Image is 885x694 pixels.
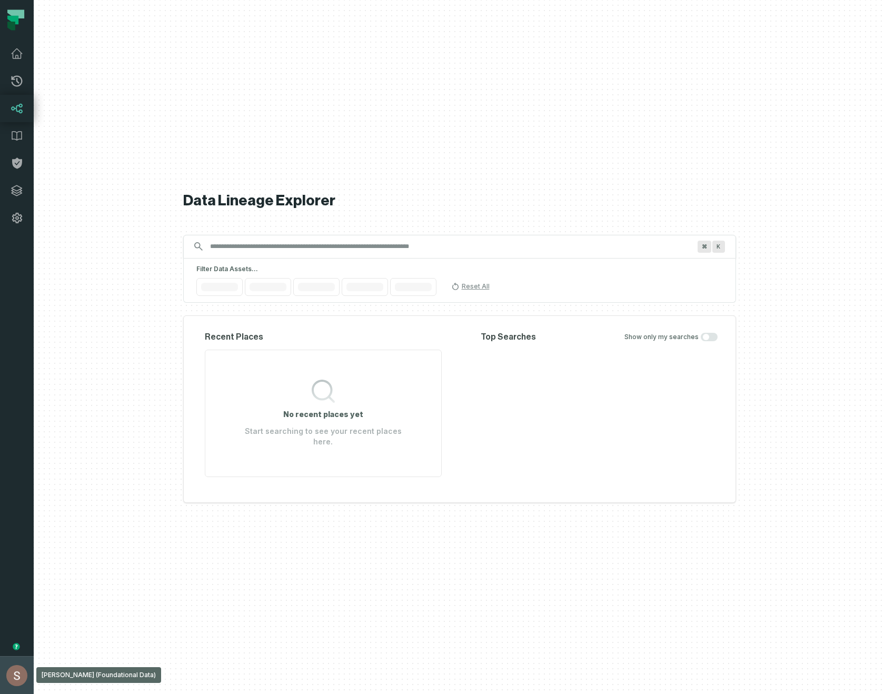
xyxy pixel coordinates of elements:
span: Press ⌘ + K to focus the search bar [698,241,711,253]
span: Press ⌘ + K to focus the search bar [712,241,725,253]
div: Tooltip anchor [12,642,21,651]
img: avatar of Shay Gafniel [6,665,27,686]
div: [PERSON_NAME] (Foundational Data) [36,667,161,683]
h1: Data Lineage Explorer [183,192,736,210]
